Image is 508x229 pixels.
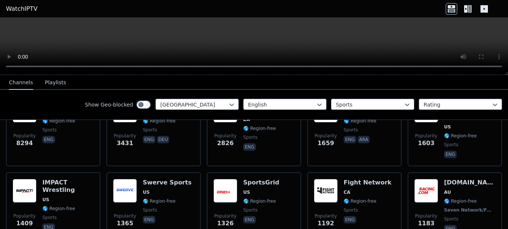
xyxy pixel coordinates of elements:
[344,179,392,186] h6: Fight Network
[6,4,38,13] a: WatchIPTV
[13,133,36,139] span: Popularity
[418,219,435,228] span: 1183
[444,207,494,213] span: Seven Network/Foxtel
[243,198,276,204] span: 🌎 Region-free
[143,136,155,143] p: eng
[42,215,57,220] span: sports
[42,136,55,143] p: eng
[143,216,155,223] p: eng
[243,134,257,140] span: sports
[85,101,133,108] label: Show Geo-blocked
[318,219,334,228] span: 1192
[318,139,334,148] span: 1659
[42,197,49,203] span: US
[16,219,33,228] span: 1409
[414,179,438,203] img: Racing.com
[358,136,370,143] p: ara
[45,76,66,90] button: Playlists
[143,198,176,204] span: 🌎 Region-free
[157,136,170,143] p: deu
[213,179,237,203] img: SportsGrid
[42,179,94,194] h6: IMPACT Wrestling
[143,189,149,195] span: US
[444,198,477,204] span: 🌎 Region-free
[344,216,356,223] p: eng
[117,139,134,148] span: 3431
[16,139,33,148] span: 8294
[114,213,136,219] span: Popularity
[344,189,350,195] span: CA
[42,206,75,212] span: 🌎 Region-free
[243,143,256,151] p: eng
[217,219,234,228] span: 1326
[113,179,137,203] img: Swerve Sports
[143,179,192,186] h6: Swerve Sports
[344,198,376,204] span: 🌎 Region-free
[214,213,237,219] span: Popularity
[418,139,435,148] span: 1603
[243,189,250,195] span: US
[444,179,495,186] h6: [DOMAIN_NAME]
[444,124,451,130] span: US
[344,136,356,143] p: eng
[143,118,176,124] span: 🌎 Region-free
[444,216,458,222] span: sports
[243,179,279,186] h6: SportsGrid
[42,118,75,124] span: 🌎 Region-free
[217,139,234,148] span: 2826
[214,133,237,139] span: Popularity
[314,179,338,203] img: Fight Network
[444,133,477,139] span: 🌎 Region-free
[143,127,157,133] span: sports
[444,151,457,158] p: eng
[117,219,134,228] span: 1365
[415,213,437,219] span: Popularity
[444,142,458,148] span: sports
[444,189,451,195] span: AU
[243,125,276,131] span: 🌎 Region-free
[415,133,437,139] span: Popularity
[344,118,376,124] span: 🌎 Region-free
[315,133,337,139] span: Popularity
[114,133,136,139] span: Popularity
[13,179,36,203] img: IMPACT Wrestling
[344,207,358,213] span: sports
[9,76,33,90] button: Channels
[344,127,358,133] span: sports
[315,213,337,219] span: Popularity
[243,216,256,223] p: eng
[143,207,157,213] span: sports
[42,127,57,133] span: sports
[243,207,257,213] span: sports
[13,213,36,219] span: Popularity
